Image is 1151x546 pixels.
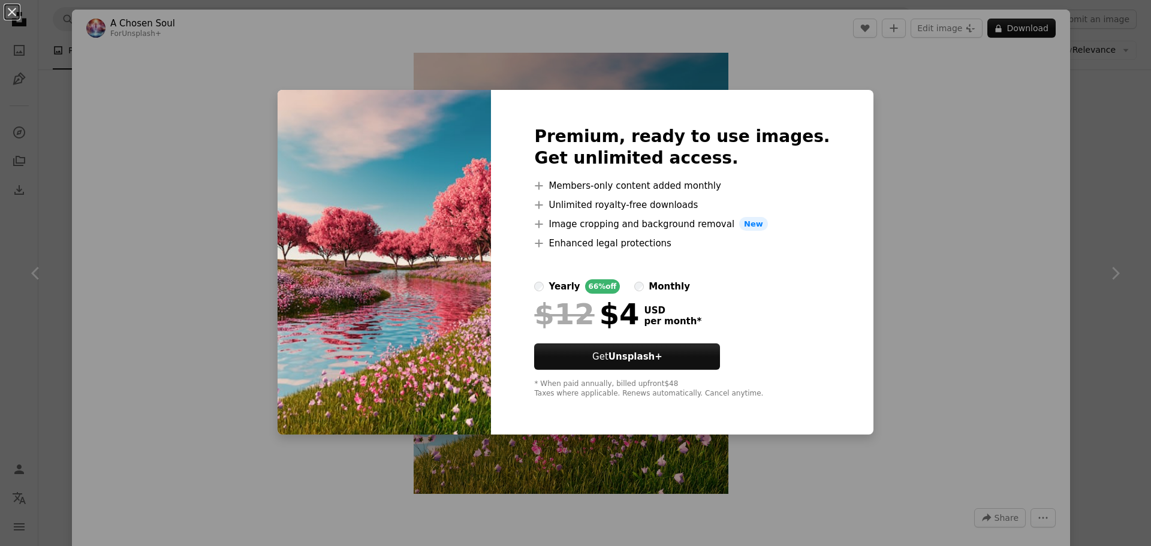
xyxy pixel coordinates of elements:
[534,379,830,399] div: * When paid annually, billed upfront $48 Taxes where applicable. Renews automatically. Cancel any...
[649,279,690,294] div: monthly
[634,282,644,291] input: monthly
[644,316,701,327] span: per month *
[534,126,830,169] h2: Premium, ready to use images. Get unlimited access.
[585,279,620,294] div: 66% off
[534,179,830,193] li: Members-only content added monthly
[534,343,720,370] button: GetUnsplash+
[534,282,544,291] input: yearly66%off
[534,298,639,330] div: $4
[278,90,491,435] img: premium_photo-1711434824963-ca894373272e
[534,236,830,251] li: Enhanced legal protections
[534,198,830,212] li: Unlimited royalty-free downloads
[608,351,662,362] strong: Unsplash+
[534,298,594,330] span: $12
[534,217,830,231] li: Image cropping and background removal
[739,217,768,231] span: New
[644,305,701,316] span: USD
[549,279,580,294] div: yearly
